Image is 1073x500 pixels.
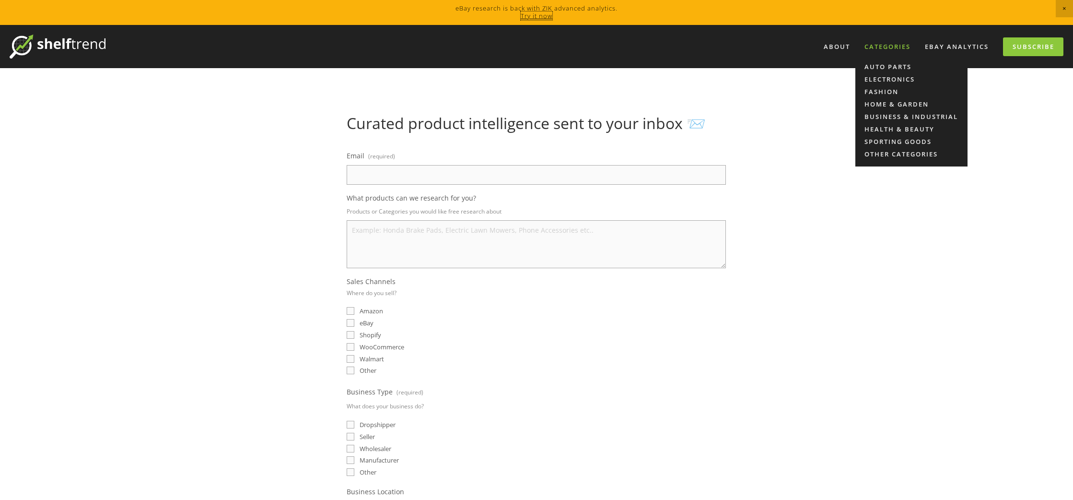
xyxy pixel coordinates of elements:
a: Business & Industrial [855,110,968,123]
div: Categories [858,39,917,55]
a: Electronics [855,73,968,85]
span: Wholesaler [360,444,391,453]
span: Seller [360,432,375,441]
span: Shopify [360,331,381,339]
input: Walmart [347,355,354,363]
input: Shopify [347,331,354,339]
span: Business Type [347,387,393,396]
input: Dropshipper [347,421,354,429]
a: About [817,39,856,55]
a: Auto Parts [855,60,968,73]
span: Walmart [360,355,384,363]
a: Sporting Goods [855,135,968,148]
a: Home & Garden [855,98,968,110]
span: Sales Channels [347,277,396,286]
a: Subscribe [1003,37,1063,56]
p: Where do you sell? [347,286,397,300]
input: Wholesaler [347,445,354,452]
span: Other [360,468,376,476]
span: Business Location [347,487,404,496]
a: Other Categories [855,148,968,160]
input: Other [347,468,354,476]
input: Manufacturer [347,456,354,464]
input: Other [347,367,354,374]
img: ShelfTrend [10,35,105,59]
span: Dropshipper [360,420,396,429]
p: What does your business do? [347,399,424,413]
input: eBay [347,319,354,327]
span: Other [360,366,376,375]
span: eBay [360,319,373,327]
p: Products or Categories you would like free research about [347,204,726,218]
span: What products can we research for you? [347,193,476,202]
span: WooCommerce [360,343,404,351]
h1: Curated product intelligence sent to your inbox 📨 [347,114,726,132]
span: (required) [397,385,423,399]
span: Manufacturer [360,456,399,464]
input: Seller [347,433,354,440]
a: Health & Beauty [855,123,968,135]
span: (required) [368,149,395,163]
a: eBay Analytics [919,39,995,55]
span: Email [347,151,364,160]
input: WooCommerce [347,343,354,351]
span: Amazon [360,307,383,315]
input: Amazon [347,307,354,315]
a: Try it now [521,12,552,20]
a: Fashion [855,85,968,98]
